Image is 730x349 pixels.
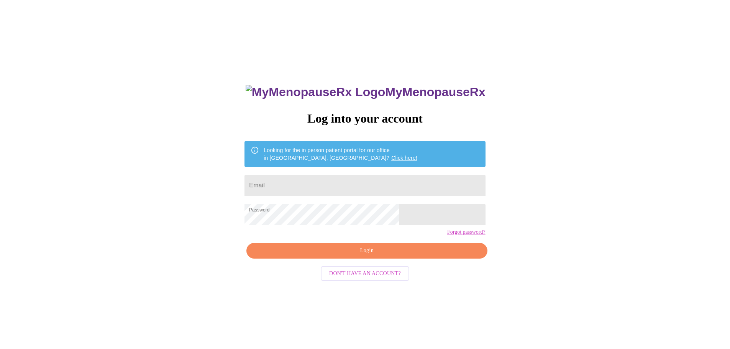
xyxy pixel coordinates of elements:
button: Don't have an account? [321,266,409,281]
a: Click here! [391,155,417,161]
div: Looking for the in person patient portal for our office in [GEOGRAPHIC_DATA], [GEOGRAPHIC_DATA]? [264,143,417,165]
img: MyMenopauseRx Logo [246,85,385,99]
h3: MyMenopauseRx [246,85,486,99]
span: Login [255,246,478,256]
a: Don't have an account? [319,270,411,276]
span: Don't have an account? [329,269,401,279]
h3: Log into your account [244,111,485,126]
button: Login [246,243,487,259]
a: Forgot password? [447,229,486,235]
